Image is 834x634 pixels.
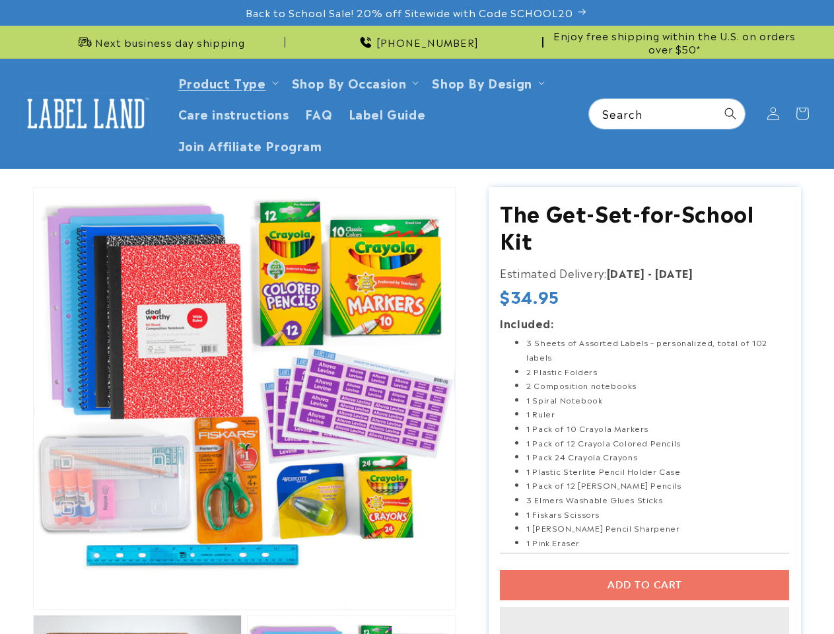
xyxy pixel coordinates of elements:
[20,93,152,134] img: Label Land
[376,36,479,49] span: [PHONE_NUMBER]
[341,98,434,129] a: Label Guide
[95,36,245,49] span: Next business day shipping
[170,129,330,160] a: Join Affiliate Program
[170,67,284,98] summary: Product Type
[305,106,333,121] span: FAQ
[549,29,801,55] span: Enjoy free shipping within the U.S. on orders over $50*
[349,106,426,121] span: Label Guide
[297,98,341,129] a: FAQ
[526,335,789,364] li: 3 Sheets of Assorted Labels – personalized, total of 102 labels
[526,536,789,550] li: 1 Pink Eraser
[291,26,543,58] div: Announcement
[655,265,693,281] strong: [DATE]
[432,73,532,91] a: Shop By Design
[716,99,745,128] button: Search
[284,67,425,98] summary: Shop By Occasion
[526,436,789,450] li: 1 Pack of 12 Crayola Colored Pencils
[526,421,789,436] li: 1 Pack of 10 Crayola Markers
[526,521,789,536] li: 1 [PERSON_NAME] Pencil Sharpener
[246,6,573,19] span: Back to School Sale! 20% off Sitewide with Code SCHOOL20
[500,315,553,331] strong: Included:
[526,493,789,507] li: 3 Elmers Washable Glues Sticks
[526,507,789,522] li: 1 Fiskars Scissors
[526,378,789,393] li: 2 Composition notebooks
[500,199,789,254] h1: The Get-Set-for-School Kit
[178,137,322,153] span: Join Affiliate Program
[15,88,157,139] a: Label Land
[526,464,789,479] li: 1 Plastic Sterlite Pencil Holder Case
[178,106,289,121] span: Care instructions
[500,264,789,283] p: Estimated Delivery:
[178,73,266,91] a: Product Type
[33,26,285,58] div: Announcement
[500,286,559,306] span: $34.95
[526,450,789,464] li: 1 Pack 24 Crayola Crayons
[607,265,645,281] strong: [DATE]
[170,98,297,129] a: Care instructions
[648,265,652,281] strong: -
[292,75,407,90] span: Shop By Occasion
[424,67,549,98] summary: Shop By Design
[526,407,789,421] li: 1 Ruler
[549,26,801,58] div: Announcement
[526,478,789,493] li: 1 Pack of 12 [PERSON_NAME] Pencils
[526,393,789,407] li: 1 Spiral Notebook
[526,365,789,379] li: 2 Plastic Folders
